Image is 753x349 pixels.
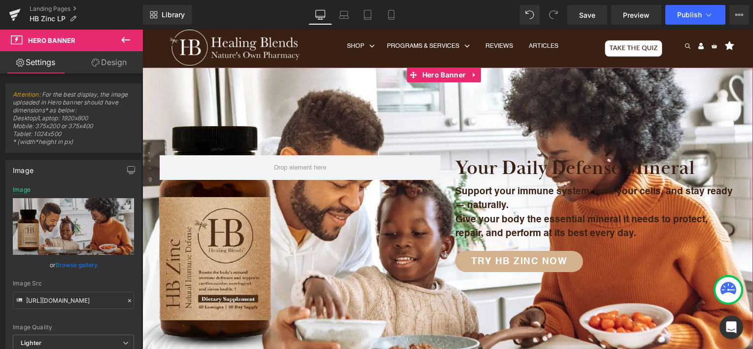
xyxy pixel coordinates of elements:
[13,161,34,174] div: Image
[611,5,661,25] a: Preview
[520,5,540,25] button: Undo
[329,227,425,237] span: Try HB Zinc Now
[313,221,441,243] a: Try HB Zinc Now
[569,10,575,23] img: Cart Icon
[342,1,372,32] a: REVIEWS
[462,10,520,28] img: take the quiz
[73,51,145,73] a: Design
[203,1,234,32] a: SHOP
[13,260,134,270] div: or
[543,10,548,23] img: Search Icon
[308,5,332,25] a: Desktop
[386,1,416,32] a: ARTICLES
[143,5,192,25] a: New Library
[13,186,31,193] div: Image
[332,5,356,25] a: Laptop
[623,10,650,20] span: Preview
[28,36,75,44] span: Hero Banner
[579,10,595,20] span: Save
[556,10,561,23] img: User Icon
[313,155,594,183] p: Support your immune system, feed your cells, and stay ready — naturally.
[719,315,743,339] div: Open Intercom Messenger
[313,126,594,151] h2: Your Daily Defense Mineral
[326,38,339,53] a: Expand / Collapse
[13,91,39,98] a: Attention
[13,280,134,287] div: Image Src
[13,91,134,152] span: : For the best display, the image uploaded in Hero banner should have dimensions* as below: Deskt...
[162,10,185,19] span: Library
[13,324,134,331] div: Image Quality
[544,5,563,25] button: Redo
[665,5,725,25] button: Publish
[277,38,326,53] span: Hero Banner
[21,339,41,347] b: Lighter
[244,1,327,32] a: PROGRAMS & SERVICES
[677,11,702,19] span: Publish
[56,256,98,274] a: Browse gallery
[13,292,134,309] input: Link
[30,15,66,23] span: HB Zinc LP
[30,5,143,13] a: Landing Pages
[729,5,749,25] button: More
[379,5,403,25] a: Mobile
[313,183,594,211] p: Give your body the essential mineral it needs to protect, repair, and perform at its best every day.
[356,5,379,25] a: Tablet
